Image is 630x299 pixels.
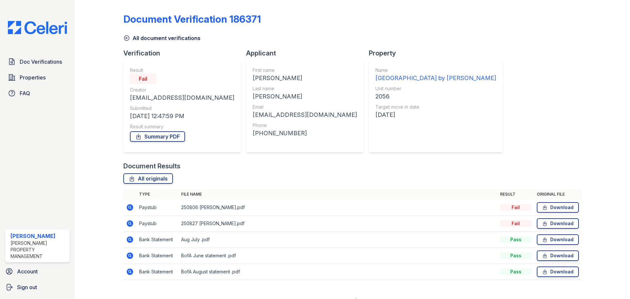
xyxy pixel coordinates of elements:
[253,85,357,92] div: Last name
[369,49,508,58] div: Property
[10,240,67,260] div: [PERSON_NAME] Property Management
[500,204,532,211] div: Fail
[178,200,497,216] td: 250806 [PERSON_NAME].pdf
[497,189,534,200] th: Result
[253,67,357,74] div: First name
[537,234,579,245] a: Download
[537,250,579,261] a: Download
[375,67,496,74] div: Name
[123,161,180,171] div: Document Results
[178,264,497,280] td: BofA August statement .pdf
[17,283,37,291] span: Sign out
[123,34,200,42] a: All document verifications
[5,87,70,100] a: FAQ
[537,267,579,277] a: Download
[253,110,357,119] div: [EMAIL_ADDRESS][DOMAIN_NAME]
[3,265,72,278] a: Account
[136,216,178,232] td: Paystub
[136,248,178,264] td: Bank Statement
[130,105,234,112] div: Submitted
[500,252,532,259] div: Pass
[20,58,62,66] span: Doc Verifications
[136,264,178,280] td: Bank Statement
[253,92,357,101] div: [PERSON_NAME]
[253,104,357,110] div: Email
[500,268,532,275] div: Pass
[500,236,532,243] div: Pass
[3,281,72,294] a: Sign out
[178,216,497,232] td: 250827 [PERSON_NAME].pdf
[123,173,173,184] a: All originals
[375,74,496,83] div: [GEOGRAPHIC_DATA] by [PERSON_NAME]
[537,202,579,213] a: Download
[253,122,357,129] div: Phone
[123,49,246,58] div: Verification
[123,13,261,25] div: Document Verification 186371
[130,67,234,74] div: Result
[246,49,369,58] div: Applicant
[253,129,357,138] div: [PHONE_NUMBER]
[5,55,70,68] a: Doc Verifications
[375,85,496,92] div: Unit number
[130,93,234,102] div: [EMAIL_ADDRESS][DOMAIN_NAME]
[537,218,579,229] a: Download
[136,232,178,248] td: Bank Statement
[3,21,72,34] img: CE_Logo_Blue-a8612792a0a2168367f1c8372b55b34899dd931a85d93a1a3d3e32e68fde9ad4.png
[136,200,178,216] td: Paystub
[130,74,156,84] div: Fail
[178,248,497,264] td: BofA June statement .pdf
[375,104,496,110] div: Target move in date
[178,189,497,200] th: File name
[136,189,178,200] th: Type
[500,220,532,227] div: Fail
[10,232,67,240] div: [PERSON_NAME]
[130,87,234,93] div: Creator
[130,123,234,130] div: Result summary
[375,92,496,101] div: 2056
[20,89,30,97] span: FAQ
[130,131,185,142] a: Summary PDF
[253,74,357,83] div: [PERSON_NAME]
[17,267,38,275] span: Account
[5,71,70,84] a: Properties
[534,189,581,200] th: Original file
[375,110,496,119] div: [DATE]
[130,112,234,121] div: [DATE] 12:47:59 PM
[20,74,46,81] span: Properties
[178,232,497,248] td: Aug July .pdf
[375,67,496,83] a: Name [GEOGRAPHIC_DATA] by [PERSON_NAME]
